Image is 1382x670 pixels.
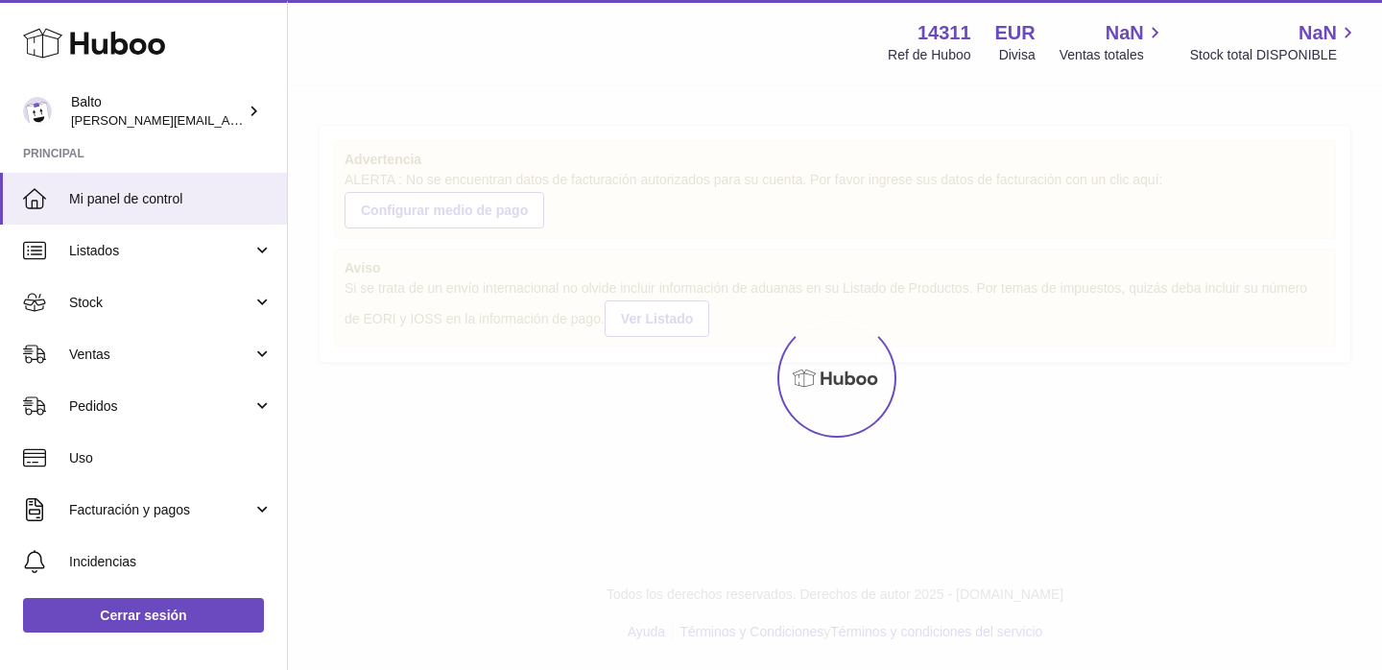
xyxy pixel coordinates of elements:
img: dani@balto.fr [23,97,52,126]
span: NaN [1106,20,1144,46]
a: NaN Stock total DISPONIBLE [1190,20,1359,64]
div: Balto [71,93,244,130]
span: Uso [69,449,273,467]
span: Ventas [69,346,252,364]
span: Listados [69,242,252,260]
span: Stock [69,294,252,312]
strong: 14311 [917,20,971,46]
span: Stock total DISPONIBLE [1190,46,1359,64]
span: Mi panel de control [69,190,273,208]
span: NaN [1299,20,1337,46]
div: Ref de Huboo [888,46,970,64]
strong: EUR [995,20,1036,46]
span: Ventas totales [1060,46,1166,64]
a: Cerrar sesión [23,598,264,633]
span: [PERSON_NAME][EMAIL_ADDRESS][DOMAIN_NAME] [71,112,385,128]
span: Pedidos [69,397,252,416]
span: Incidencias [69,553,273,571]
div: Divisa [999,46,1036,64]
a: NaN Ventas totales [1060,20,1166,64]
span: Facturación y pagos [69,501,252,519]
